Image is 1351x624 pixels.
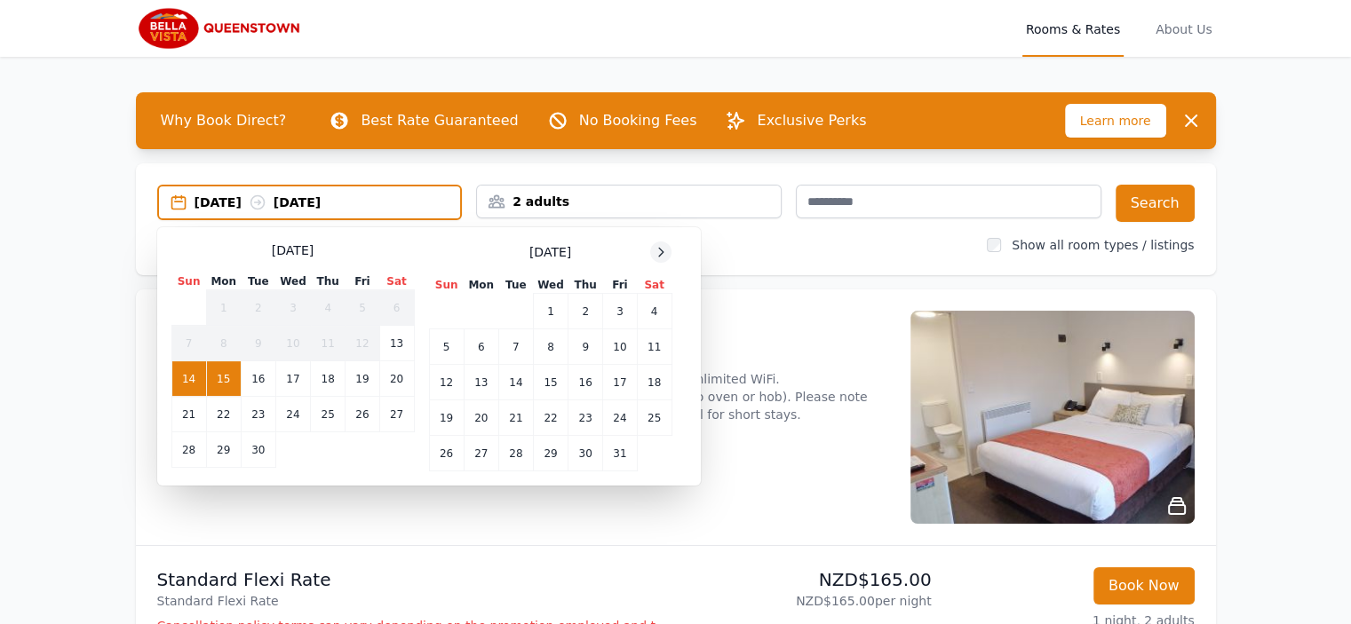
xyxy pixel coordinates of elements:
div: [DATE] [DATE] [195,194,461,211]
td: 6 [379,290,414,326]
td: 13 [379,326,414,361]
td: 7 [171,326,206,361]
td: 14 [498,365,533,400]
td: 31 [603,436,637,471]
td: 3 [603,294,637,329]
td: 7 [498,329,533,365]
td: 8 [533,329,568,365]
td: 2 [241,290,275,326]
td: 18 [637,365,672,400]
td: 23 [241,397,275,432]
td: 18 [311,361,346,397]
td: 5 [346,290,379,326]
td: 28 [171,432,206,468]
td: 11 [311,326,346,361]
td: 1 [206,290,241,326]
td: 13 [464,365,498,400]
td: 5 [429,329,464,365]
td: 26 [346,397,379,432]
td: 2 [568,294,603,329]
td: 16 [241,361,275,397]
td: 28 [498,436,533,471]
th: Sat [637,277,672,294]
span: [DATE] [529,243,571,261]
td: 4 [637,294,672,329]
th: Thu [311,273,346,290]
p: Standard Flexi Rate [157,567,669,592]
td: 29 [533,436,568,471]
td: 25 [311,397,346,432]
td: 23 [568,400,603,436]
td: 1 [533,294,568,329]
td: 14 [171,361,206,397]
p: Standard Flexi Rate [157,592,669,610]
p: Best Rate Guaranteed [361,110,518,131]
button: Book Now [1093,567,1195,604]
td: 10 [603,329,637,365]
td: 27 [464,436,498,471]
td: 12 [429,365,464,400]
td: 19 [346,361,379,397]
button: Search [1116,185,1195,222]
p: Exclusive Perks [757,110,866,131]
td: 12 [346,326,379,361]
td: 16 [568,365,603,400]
td: 21 [171,397,206,432]
td: 11 [637,329,672,365]
td: 24 [275,397,310,432]
td: 30 [241,432,275,468]
td: 21 [498,400,533,436]
td: 15 [533,365,568,400]
td: 6 [464,329,498,365]
th: Fri [346,273,379,290]
label: Show all room types / listings [1012,238,1194,252]
td: 19 [429,400,464,436]
td: 9 [241,326,275,361]
th: Fri [603,277,637,294]
td: 20 [464,400,498,436]
td: 26 [429,436,464,471]
p: NZD$165.00 per night [683,592,932,610]
div: 2 adults [477,193,781,210]
td: 8 [206,326,241,361]
th: Thu [568,277,603,294]
span: [DATE] [272,241,314,259]
th: Mon [206,273,241,290]
td: 27 [379,397,414,432]
td: 15 [206,361,241,397]
td: 4 [311,290,346,326]
td: 17 [275,361,310,397]
td: 25 [637,400,672,436]
td: 22 [533,400,568,436]
th: Sun [429,277,464,294]
td: 30 [568,436,603,471]
span: Learn more [1065,104,1166,138]
th: Wed [533,277,568,294]
td: 22 [206,397,241,432]
th: Tue [498,277,533,294]
th: Sat [379,273,414,290]
th: Mon [464,277,498,294]
td: 10 [275,326,310,361]
td: 20 [379,361,414,397]
span: Why Book Direct? [147,103,301,138]
th: Wed [275,273,310,290]
td: 29 [206,432,241,468]
td: 17 [603,365,637,400]
th: Tue [241,273,275,290]
td: 9 [568,329,603,365]
p: NZD$165.00 [683,567,932,592]
img: Bella Vista Queenstown [136,7,306,50]
td: 24 [603,400,637,436]
th: Sun [171,273,206,290]
td: 3 [275,290,310,326]
p: No Booking Fees [579,110,697,131]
